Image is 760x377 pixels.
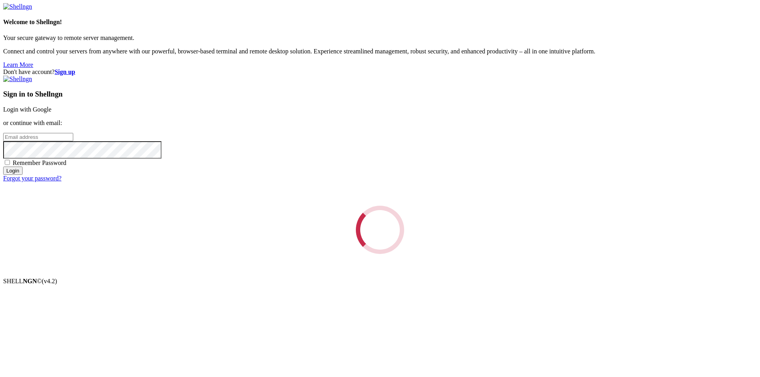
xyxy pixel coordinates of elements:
[42,278,57,284] span: 4.2.0
[13,159,66,166] span: Remember Password
[5,160,10,165] input: Remember Password
[3,68,757,76] div: Don't have account?
[23,278,37,284] b: NGN
[3,167,23,175] input: Login
[3,106,51,113] a: Login with Google
[353,203,407,257] div: Loading...
[55,68,75,75] a: Sign up
[3,90,757,99] h3: Sign in to Shellngn
[3,76,32,83] img: Shellngn
[3,3,32,10] img: Shellngn
[3,61,33,68] a: Learn More
[3,19,757,26] h4: Welcome to Shellngn!
[3,133,73,141] input: Email address
[3,34,757,42] p: Your secure gateway to remote server management.
[3,175,61,182] a: Forgot your password?
[3,119,757,127] p: or continue with email:
[3,278,57,284] span: SHELL ©
[3,48,757,55] p: Connect and control your servers from anywhere with our powerful, browser-based terminal and remo...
